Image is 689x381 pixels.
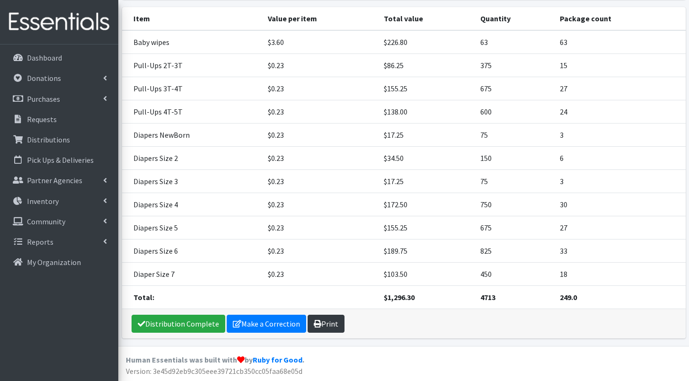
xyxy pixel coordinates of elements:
[378,263,475,286] td: $103.50
[262,216,378,239] td: $0.23
[4,110,115,129] a: Requests
[122,30,262,54] td: Baby wipes
[122,100,262,124] td: Pull-Ups 4T-5T
[262,54,378,77] td: $0.23
[4,6,115,38] img: HumanEssentials
[122,263,262,286] td: Diaper Size 7
[4,89,115,108] a: Purchases
[475,147,554,170] td: 150
[475,7,554,30] th: Quantity
[122,77,262,100] td: Pull-Ups 3T-4T
[4,69,115,88] a: Donations
[262,239,378,263] td: $0.23
[475,77,554,100] td: 675
[122,7,262,30] th: Item
[262,170,378,193] td: $0.23
[262,30,378,54] td: $3.60
[27,155,94,165] p: Pick Ups & Deliveries
[133,292,154,302] strong: Total:
[554,263,685,286] td: 18
[475,54,554,77] td: 375
[122,239,262,263] td: Diapers Size 6
[262,147,378,170] td: $0.23
[554,170,685,193] td: 3
[475,193,554,216] td: 750
[27,196,59,206] p: Inventory
[475,100,554,124] td: 600
[122,147,262,170] td: Diapers Size 2
[378,239,475,263] td: $189.75
[378,7,475,30] th: Total value
[27,94,60,104] p: Purchases
[554,124,685,147] td: 3
[475,216,554,239] td: 675
[378,193,475,216] td: $172.50
[4,48,115,67] a: Dashboard
[27,237,53,247] p: Reports
[475,263,554,286] td: 450
[27,73,61,83] p: Donations
[227,315,306,333] a: Make a Correction
[4,151,115,169] a: Pick Ups & Deliveries
[122,170,262,193] td: Diapers Size 3
[126,355,304,364] strong: Human Essentials was built with by .
[475,239,554,263] td: 825
[554,100,685,124] td: 24
[378,100,475,124] td: $138.00
[27,176,82,185] p: Partner Agencies
[132,315,225,333] a: Distribution Complete
[4,253,115,272] a: My Organization
[480,292,495,302] strong: 4713
[308,315,344,333] a: Print
[126,366,302,376] span: Version: 3e45d92eb9c305eee39721cb350cc05faa68e05d
[27,217,65,226] p: Community
[122,54,262,77] td: Pull-Ups 2T-3T
[554,193,685,216] td: 30
[262,263,378,286] td: $0.23
[27,135,70,144] p: Distributions
[554,54,685,77] td: 15
[262,193,378,216] td: $0.23
[554,147,685,170] td: 6
[4,171,115,190] a: Partner Agencies
[560,292,577,302] strong: 249.0
[27,115,57,124] p: Requests
[27,53,62,62] p: Dashboard
[4,192,115,211] a: Inventory
[122,193,262,216] td: Diapers Size 4
[384,292,415,302] strong: $1,296.30
[262,100,378,124] td: $0.23
[122,124,262,147] td: Diapers NewBorn
[378,77,475,100] td: $155.25
[378,216,475,239] td: $155.25
[378,30,475,54] td: $226.80
[475,30,554,54] td: 63
[378,54,475,77] td: $86.25
[554,77,685,100] td: 27
[475,170,554,193] td: 75
[122,216,262,239] td: Diapers Size 5
[554,30,685,54] td: 63
[262,77,378,100] td: $0.23
[378,124,475,147] td: $17.25
[554,7,685,30] th: Package count
[27,257,81,267] p: My Organization
[253,355,302,364] a: Ruby for Good
[378,170,475,193] td: $17.25
[262,124,378,147] td: $0.23
[4,232,115,251] a: Reports
[554,216,685,239] td: 27
[262,7,378,30] th: Value per item
[475,124,554,147] td: 75
[378,147,475,170] td: $34.50
[554,239,685,263] td: 33
[4,130,115,149] a: Distributions
[4,212,115,231] a: Community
